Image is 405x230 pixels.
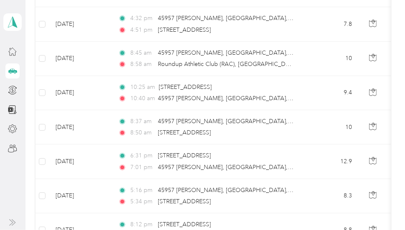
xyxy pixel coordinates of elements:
[130,186,154,195] span: 5:16 pm
[158,95,380,102] span: 45957 [PERSON_NAME], [GEOGRAPHIC_DATA], OR 97801, [GEOGRAPHIC_DATA]
[304,110,359,144] td: 10
[159,83,212,91] span: [STREET_ADDRESS]
[158,61,392,68] span: Roundup Athletic Club (RAC), [GEOGRAPHIC_DATA], OR 97801, [GEOGRAPHIC_DATA]
[358,183,405,230] iframe: Everlance-gr Chat Button Frame
[158,15,380,22] span: 45957 [PERSON_NAME], [GEOGRAPHIC_DATA], OR 97801, [GEOGRAPHIC_DATA]
[130,60,154,69] span: 8:58 am
[49,144,111,179] td: [DATE]
[130,151,154,160] span: 6:31 pm
[158,221,211,228] span: [STREET_ADDRESS]
[158,118,380,125] span: 45957 [PERSON_NAME], [GEOGRAPHIC_DATA], OR 97801, [GEOGRAPHIC_DATA]
[130,25,154,35] span: 4:51 pm
[49,179,111,213] td: [DATE]
[158,129,211,136] span: [STREET_ADDRESS]
[49,110,111,144] td: [DATE]
[158,187,380,194] span: 45957 [PERSON_NAME], [GEOGRAPHIC_DATA], OR 97801, [GEOGRAPHIC_DATA]
[130,94,154,103] span: 10:40 am
[130,163,154,172] span: 7:01 pm
[304,42,359,76] td: 10
[158,164,380,171] span: 45957 [PERSON_NAME], [GEOGRAPHIC_DATA], OR 97801, [GEOGRAPHIC_DATA]
[130,48,154,58] span: 8:45 am
[49,42,111,76] td: [DATE]
[130,128,154,137] span: 8:50 am
[130,220,154,229] span: 8:12 pm
[130,117,154,126] span: 8:37 am
[158,49,380,56] span: 45957 [PERSON_NAME], [GEOGRAPHIC_DATA], OR 97801, [GEOGRAPHIC_DATA]
[304,179,359,213] td: 8.3
[304,76,359,110] td: 9.4
[130,14,154,23] span: 4:32 pm
[158,26,211,33] span: [STREET_ADDRESS]
[158,152,211,159] span: [STREET_ADDRESS]
[49,76,111,110] td: [DATE]
[130,197,154,206] span: 5:34 pm
[130,83,155,92] span: 10:25 am
[304,144,359,179] td: 12.9
[158,198,211,205] span: [STREET_ADDRESS]
[304,7,359,41] td: 7.8
[49,7,111,41] td: [DATE]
